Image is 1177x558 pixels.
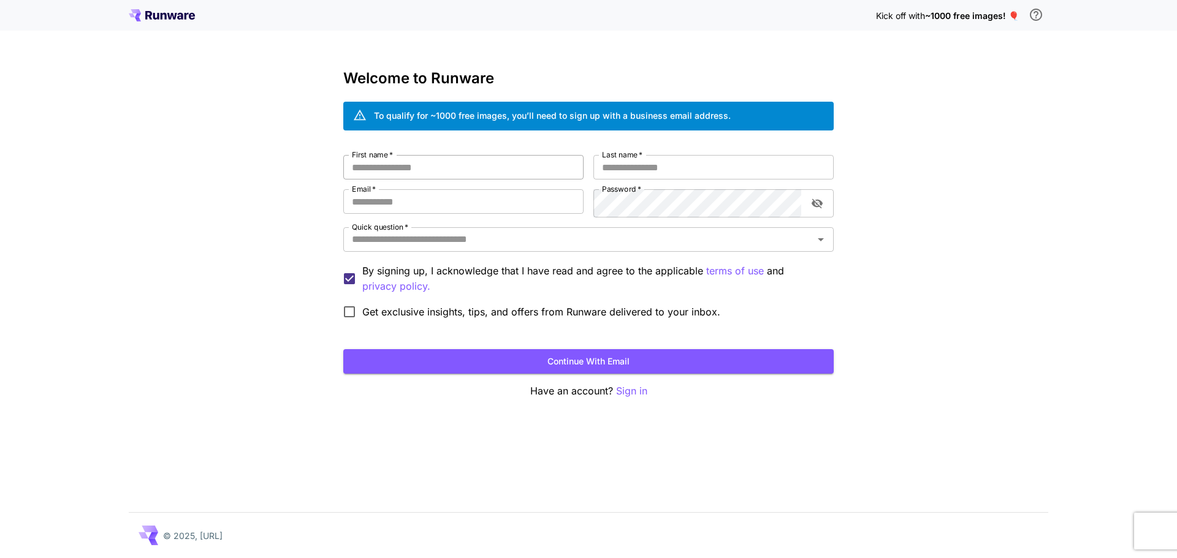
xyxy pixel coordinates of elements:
[374,109,731,122] div: To qualify for ~1000 free images, you’ll need to sign up with a business email address.
[343,349,834,374] button: Continue with email
[362,279,430,294] p: privacy policy.
[602,184,641,194] label: Password
[806,192,828,214] button: toggle password visibility
[925,10,1019,21] span: ~1000 free images! 🎈
[876,10,925,21] span: Kick off with
[1024,2,1048,27] button: In order to qualify for free credit, you need to sign up with a business email address and click ...
[352,222,408,232] label: Quick question
[616,383,647,399] button: Sign in
[343,70,834,87] h3: Welcome to Runware
[812,231,829,248] button: Open
[352,184,376,194] label: Email
[362,304,720,319] span: Get exclusive insights, tips, and offers from Runware delivered to your inbox.
[352,149,393,160] label: First name
[343,383,834,399] p: Have an account?
[163,529,223,542] p: © 2025, [URL]
[362,263,824,294] p: By signing up, I acknowledge that I have read and agree to the applicable and
[706,263,764,279] button: By signing up, I acknowledge that I have read and agree to the applicable and privacy policy.
[362,279,430,294] button: By signing up, I acknowledge that I have read and agree to the applicable terms of use and
[602,149,642,160] label: Last name
[706,263,764,279] p: terms of use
